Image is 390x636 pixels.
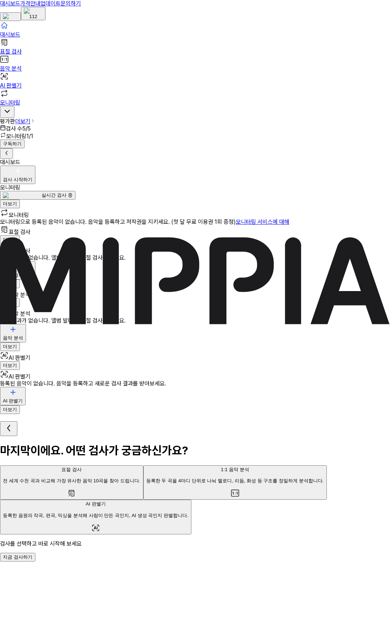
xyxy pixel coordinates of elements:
[3,501,188,507] div: AI 판별기
[3,466,140,473] div: 표절 검사
[146,466,324,473] div: 1:1 음악 분석
[146,478,324,484] p: 등록한 두 곡을 4마디 단위로 나눠 멜로디, 리듬, 화성 등 구조를 정밀하게 분석합니다.
[3,512,188,519] p: 등록한 음원의 작곡, 편곡, 믹싱을 분석해 사람이 만든 곡인지, AI 생성 곡인지 판별합니다.
[3,478,140,484] p: 전 세계 수천 곡과 비교해 가장 유사한 음악 10곡을 찾아 드립니다.
[143,465,327,500] button: 1:1 음악 분석등록한 두 곡을 4마디 단위로 나눠 멜로디, 리듬, 화성 등 구조를 정밀하게 분석합니다.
